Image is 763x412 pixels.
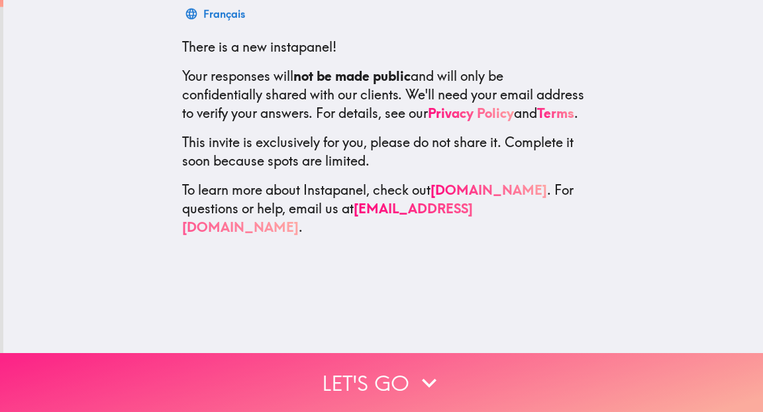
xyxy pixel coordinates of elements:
b: not be made public [293,68,411,84]
p: To learn more about Instapanel, check out . For questions or help, email us at . [182,181,585,236]
a: [EMAIL_ADDRESS][DOMAIN_NAME] [182,200,473,235]
a: Terms [537,105,574,121]
p: This invite is exclusively for you, please do not share it. Complete it soon because spots are li... [182,133,585,170]
button: Français [182,1,250,27]
a: Privacy Policy [428,105,514,121]
span: There is a new instapanel! [182,38,336,55]
div: Français [203,5,245,23]
p: Your responses will and will only be confidentially shared with our clients. We'll need your emai... [182,67,585,123]
a: [DOMAIN_NAME] [431,181,547,198]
